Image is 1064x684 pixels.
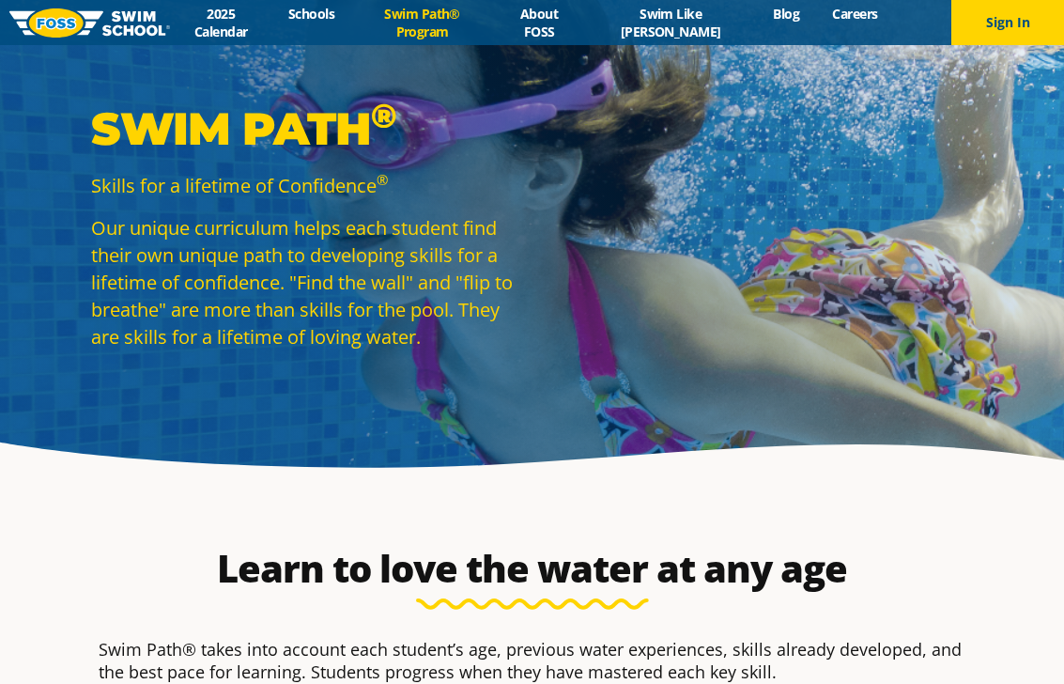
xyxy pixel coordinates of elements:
a: Careers [816,5,894,23]
a: Schools [271,5,350,23]
p: Our unique curriculum helps each student find their own unique path to developing skills for a li... [91,214,523,350]
sup: ® [377,170,388,189]
a: 2025 Calendar [170,5,271,40]
a: About FOSS [494,5,585,40]
h2: Learn to love the water at any age [89,546,976,591]
img: FOSS Swim School Logo [9,8,170,38]
p: Swim Path® takes into account each student’s age, previous water experiences, skills already deve... [99,638,966,683]
p: Skills for a lifetime of Confidence [91,172,523,199]
p: Swim Path [91,101,523,157]
a: Blog [757,5,816,23]
a: Swim Path® Program [351,5,494,40]
sup: ® [371,95,396,136]
a: Swim Like [PERSON_NAME] [584,5,757,40]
